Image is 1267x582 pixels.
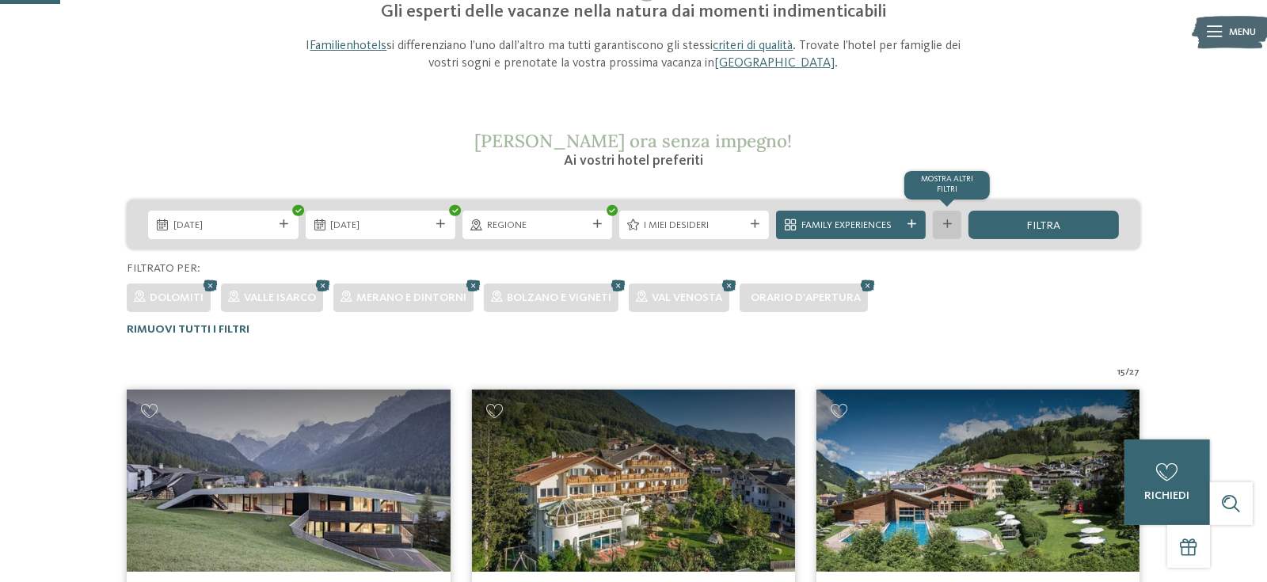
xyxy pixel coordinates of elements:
[1144,490,1189,501] span: richiedi
[330,219,430,233] span: [DATE]
[472,390,795,572] img: Family Hotel Gutenberg ****
[150,292,204,303] span: Dolomiti
[1118,365,1126,379] span: 15
[244,292,316,303] span: Valle Isarco
[1124,439,1210,525] a: richiedi
[644,219,744,233] span: I miei desideri
[714,57,835,70] a: [GEOGRAPHIC_DATA]
[564,154,703,168] span: Ai vostri hotel preferiti
[652,292,722,303] span: Val Venosta
[173,219,273,233] span: [DATE]
[127,324,249,335] span: Rimuovi tutti i filtri
[751,292,861,303] span: Orario d'apertura
[295,37,972,73] p: I si differenziano l’uno dall’altro ma tutti garantiscono gli stessi . Trovate l’hotel per famigl...
[921,175,973,194] span: mostra altri filtri
[507,292,611,303] span: Bolzano e vigneti
[381,3,886,21] span: Gli esperti delle vacanze nella natura dai momenti indimenticabili
[127,390,450,572] img: Family Resort Rainer ****ˢ
[127,263,200,274] span: Filtrato per:
[1026,220,1060,231] span: filtra
[713,40,793,52] a: criteri di qualità
[1126,365,1130,379] span: /
[474,129,792,152] span: [PERSON_NAME] ora senza impegno!
[801,219,901,233] span: Family Experiences
[816,390,1140,572] img: Cercate un hotel per famiglie? Qui troverete solo i migliori!
[356,292,466,303] span: Merano e dintorni
[310,40,386,52] a: Familienhotels
[487,219,587,233] span: Regione
[1130,365,1140,379] span: 27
